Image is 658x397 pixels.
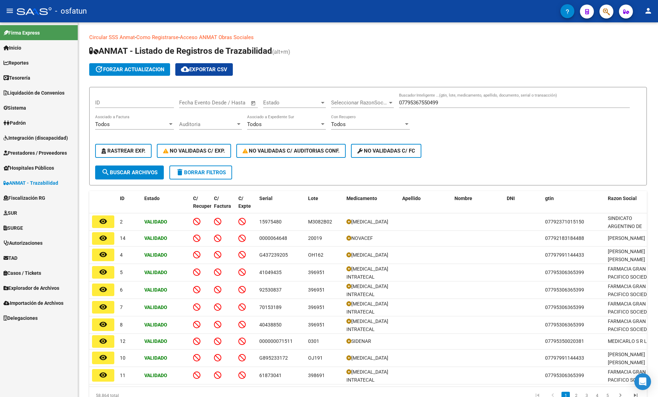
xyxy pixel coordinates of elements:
[308,219,332,225] span: M3082B02
[344,191,399,222] datatable-header-cell: Medicamento
[99,268,107,276] mat-icon: remove_red_eye
[95,66,164,73] span: forzar actualizacion
[259,355,288,361] span: G895233172
[259,235,287,241] span: 0000064648
[308,338,319,344] span: 0301
[144,304,167,310] strong: Validado
[3,134,68,142] span: Integración (discapacidad)
[308,270,325,275] span: 396951
[605,191,657,222] datatable-header-cell: Razon Social
[120,322,123,328] span: 8
[3,44,21,52] span: Inicio
[144,235,167,241] strong: Validado
[272,49,290,55] span: (alt+m)
[346,301,388,315] span: [MEDICAL_DATA] INTRATECAL
[101,168,110,176] mat-icon: search
[3,119,26,127] span: Padrón
[545,235,584,241] span: 07792183184488
[608,235,645,241] span: [PERSON_NAME]
[214,100,247,106] input: Fecha fin
[545,322,584,328] span: 07795306365399
[120,219,123,225] span: 2
[120,304,123,310] span: 7
[247,121,262,127] span: Todos
[308,235,322,241] span: 20019
[144,287,167,293] strong: Validado
[308,287,325,293] span: 396951
[259,219,282,225] span: 15975480
[346,266,388,280] span: [MEDICAL_DATA] INTRATECAL
[545,252,584,258] span: 07797991144433
[308,304,325,310] span: 396951
[3,284,59,292] span: Explorador de Archivos
[308,252,323,258] span: OH162
[346,318,388,332] span: [MEDICAL_DATA] INTRATECAL
[545,196,554,201] span: gtin
[179,121,236,127] span: Auditoria
[120,270,123,275] span: 5
[351,144,421,158] button: No validadas c/ FC
[351,235,373,241] span: NOVACEF
[608,215,642,245] span: SINDICATO ARGENTINO DE DOCENTES PARTICULARES
[101,169,158,176] span: Buscar Archivos
[3,209,17,217] span: SUR
[95,166,164,179] button: Buscar Archivos
[120,196,124,201] span: ID
[193,196,214,209] span: C/ Recupero
[89,34,135,41] a: Circular SSS Anmat
[175,63,233,76] button: Exportar CSV
[3,224,23,232] span: SURGE
[452,191,504,222] datatable-header-cell: Nombre
[120,252,123,258] span: 4
[89,34,647,41] p: - -
[3,74,30,82] span: Tesorería
[351,252,388,258] span: [MEDICAL_DATA]
[95,144,152,158] button: Rastrear Exp.
[608,284,653,313] span: FARMACIA GRAN PACIFICO SOCIEDAD EN COMANDITA SIMPLE
[144,270,167,275] strong: Validado
[308,322,325,328] span: 396951
[3,179,58,187] span: ANMAT - Trazabilidad
[305,191,344,222] datatable-header-cell: Lote
[176,168,184,176] mat-icon: delete
[542,191,605,222] datatable-header-cell: gtin
[308,196,318,201] span: Lote
[55,3,87,19] span: - osfatun
[99,320,107,329] mat-icon: remove_red_eye
[545,219,584,225] span: 07792371015150
[214,196,231,209] span: C/ Factura
[3,254,17,262] span: TAD
[545,304,584,310] span: 07795306365399
[351,219,388,225] span: [MEDICAL_DATA]
[144,373,167,378] strong: Validado
[99,234,107,242] mat-icon: remove_red_eye
[399,191,452,222] datatable-header-cell: Apellido
[120,235,125,241] span: 14
[308,355,323,361] span: OJ191
[6,7,14,15] mat-icon: menu
[259,252,288,258] span: G437239205
[120,338,125,344] span: 12
[346,284,388,297] span: [MEDICAL_DATA] INTRATECAL
[259,338,293,344] span: 000000071511
[120,373,125,378] span: 11
[3,164,54,172] span: Hospitales Públicos
[259,304,282,310] span: 70153189
[3,59,29,67] span: Reportes
[120,287,123,293] span: 6
[608,249,645,262] span: [PERSON_NAME] [PERSON_NAME]
[211,191,236,222] datatable-header-cell: C/ Factura
[157,144,231,158] button: No Validadas c/ Exp.
[346,196,377,201] span: Medicamento
[608,318,653,348] span: FARMACIA GRAN PACIFICO SOCIEDAD EN COMANDITA SIMPLE
[608,352,645,365] span: [PERSON_NAME] [PERSON_NAME]
[3,89,64,97] span: Liquidación de Convenios
[634,373,651,390] div: Open Intercom Messenger
[308,373,325,378] span: 398691
[3,299,63,307] span: Importación de Archivos
[545,287,584,293] span: 07795306365399
[3,269,41,277] span: Casos / Tickets
[331,121,346,127] span: Todos
[254,34,319,41] a: Documentacion trazabilidad
[504,191,542,222] datatable-header-cell: DNI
